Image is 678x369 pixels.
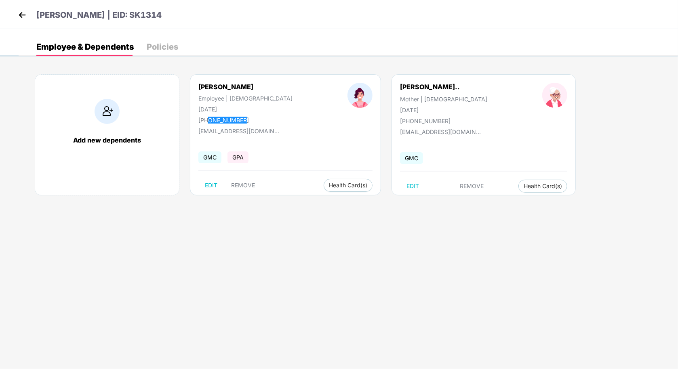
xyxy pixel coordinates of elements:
[542,83,567,108] img: profileImage
[198,117,293,124] div: [PHONE_NUMBER]
[400,128,481,135] div: [EMAIL_ADDRESS][DOMAIN_NAME]
[36,43,134,51] div: Employee & Dependents
[198,179,224,192] button: EDIT
[198,95,293,102] div: Employee | [DEMOGRAPHIC_DATA]
[43,136,171,144] div: Add new dependents
[518,180,567,193] button: Health Card(s)
[227,151,248,163] span: GPA
[198,128,279,134] div: [EMAIL_ADDRESS][DOMAIN_NAME]
[95,99,120,124] img: addIcon
[524,184,562,188] span: Health Card(s)
[225,179,261,192] button: REMOVE
[324,179,373,192] button: Health Card(s)
[400,83,460,91] div: [PERSON_NAME]..
[198,83,293,91] div: [PERSON_NAME]
[198,106,293,113] div: [DATE]
[329,183,367,187] span: Health Card(s)
[198,151,221,163] span: GMC
[147,43,178,51] div: Policies
[36,9,162,21] p: [PERSON_NAME] | EID: SK1314
[406,183,419,189] span: EDIT
[205,182,217,189] span: EDIT
[231,182,255,189] span: REMOVE
[400,152,423,164] span: GMC
[400,180,425,193] button: EDIT
[16,9,28,21] img: back
[454,180,491,193] button: REMOVE
[347,83,373,108] img: profileImage
[400,107,487,113] div: [DATE]
[400,96,487,103] div: Mother | [DEMOGRAPHIC_DATA]
[460,183,484,189] span: REMOVE
[400,117,487,124] div: [PHONE_NUMBER]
